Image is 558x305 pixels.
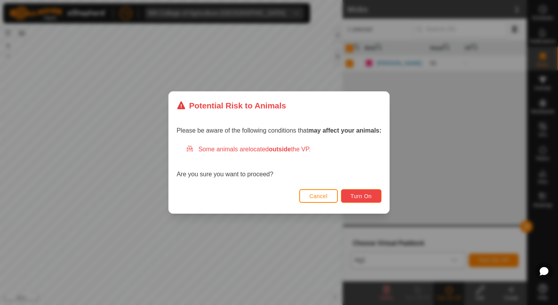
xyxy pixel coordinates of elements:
[308,127,381,134] strong: may affect your animals:
[177,127,381,134] span: Please be aware of the following conditions that
[341,189,381,203] button: Turn On
[299,189,338,203] button: Cancel
[309,193,328,199] span: Cancel
[177,145,381,179] div: Are you sure you want to proceed?
[249,146,311,152] span: located the VP.
[177,99,286,112] div: Potential Risk to Animals
[186,145,381,154] div: Some animals are
[351,193,372,199] span: Turn On
[269,146,291,152] strong: outside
